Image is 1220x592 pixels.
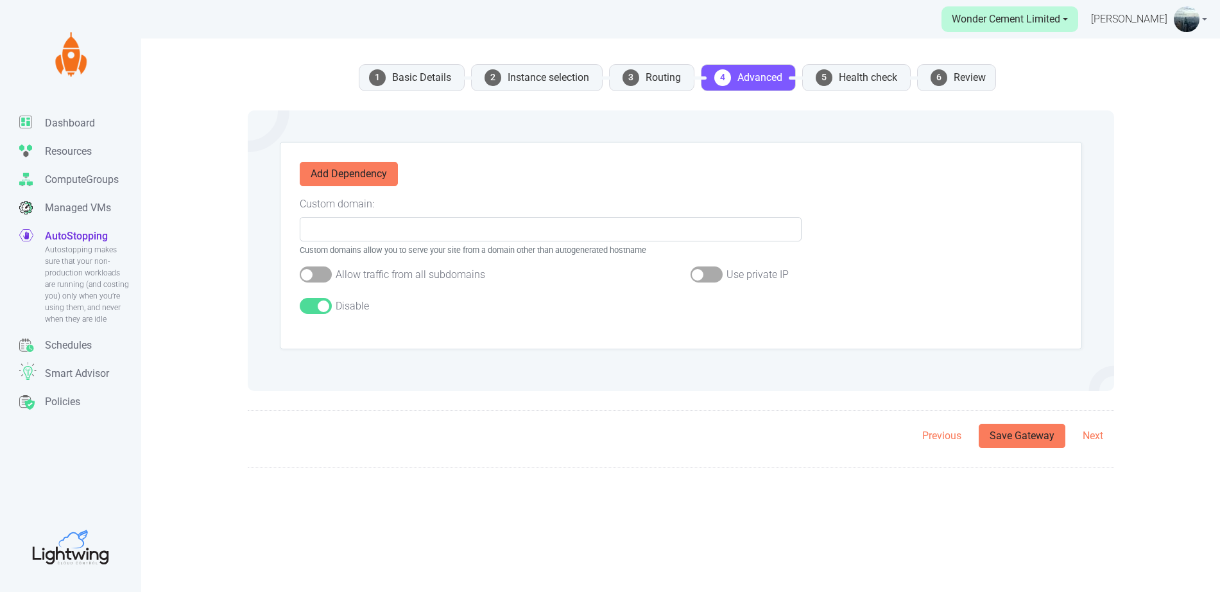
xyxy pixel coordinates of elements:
[623,69,639,86] span: 3
[19,194,141,222] a: Managed VMs
[19,222,141,331] a: AutoStoppingAutostopping makes sure that your non-production workloads are running (and costing y...
[48,32,93,77] img: Lightwing
[45,338,92,353] p: Schedules
[336,299,369,314] label: Disable
[701,64,796,91] li: Advanced
[941,6,1078,32] a: Wonder Cement Limited
[714,69,731,86] span: 4
[19,137,141,166] a: Resources
[369,69,386,86] span: 1
[45,200,111,216] p: Managed VMs
[45,172,119,187] p: ComputeGroups
[931,69,947,86] span: 6
[19,109,141,137] a: Dashboard
[45,144,92,159] p: Resources
[911,424,972,448] button: Previous
[300,162,398,186] button: Add Dependency
[471,64,603,91] li: Instance selection
[19,388,141,416] a: Policies
[336,267,485,283] label: Allow traffic from all subdomains
[45,394,80,410] p: Policies
[802,64,911,91] li: Health check
[45,244,132,325] span: Autostopping makes sure that your non-production workloads are running (and costing you) only whe...
[359,64,465,91] li: Basic Details
[726,267,789,283] label: Use private IP
[300,244,802,256] small: Custom domains allow you to serve your site from a domain other than autogenerated hostname
[19,166,141,194] a: ComputeGroups
[1091,12,1167,27] span: [PERSON_NAME]
[816,69,832,86] span: 5
[45,116,95,131] p: Dashboard
[19,331,141,360] a: Schedules
[1072,424,1114,448] button: Next
[45,229,108,244] p: AutoStopping
[485,69,501,86] span: 2
[917,64,996,91] li: Review
[300,196,374,212] label: Custom domain:
[979,424,1065,448] button: Save Gateway
[19,360,141,388] a: Smart Advisor
[609,64,694,91] li: Routing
